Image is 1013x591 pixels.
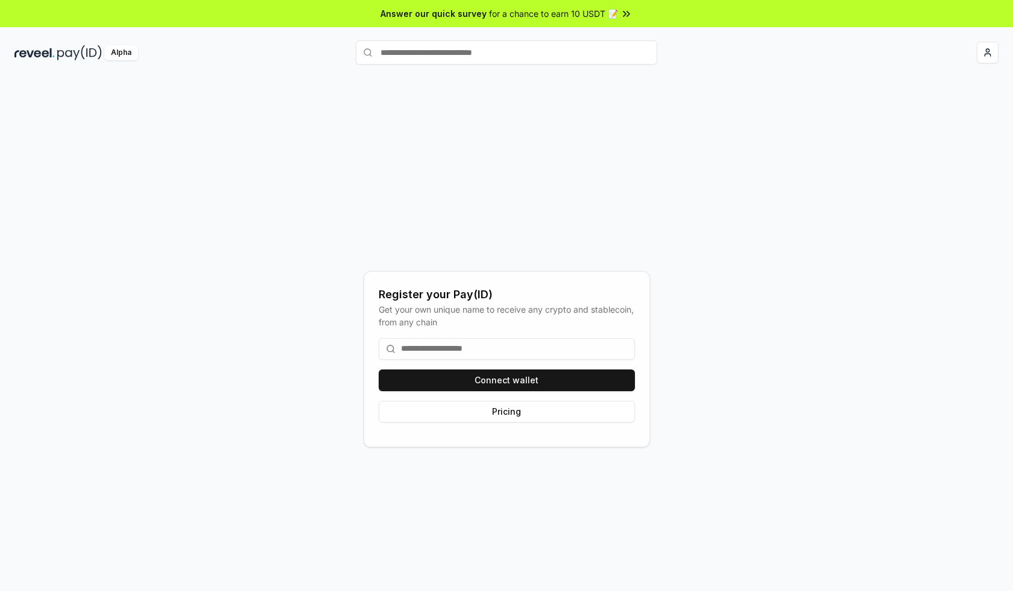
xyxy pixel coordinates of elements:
[14,45,55,60] img: reveel_dark
[379,369,635,391] button: Connect wallet
[379,303,635,328] div: Get your own unique name to receive any crypto and stablecoin, from any chain
[104,45,138,60] div: Alpha
[57,45,102,60] img: pay_id
[379,401,635,423] button: Pricing
[380,7,487,20] span: Answer our quick survey
[489,7,618,20] span: for a chance to earn 10 USDT 📝
[379,286,635,303] div: Register your Pay(ID)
